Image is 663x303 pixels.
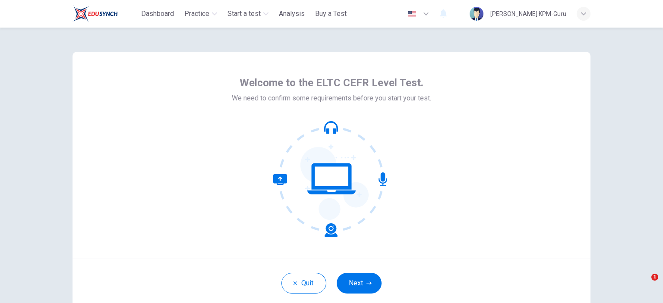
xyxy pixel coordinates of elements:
button: Buy a Test [312,6,350,22]
span: We need to confirm some requirements before you start your test. [232,93,431,103]
button: Start a test [224,6,272,22]
img: Profile picture [470,7,483,21]
img: ELTC logo [73,5,118,22]
span: Welcome to the ELTC CEFR Level Test. [240,76,423,90]
span: Practice [184,9,209,19]
button: Dashboard [138,6,177,22]
img: en [407,11,417,17]
span: Analysis [279,9,305,19]
div: [PERSON_NAME] KPM-Guru [490,9,566,19]
a: ELTC logo [73,5,138,22]
button: Analysis [275,6,308,22]
button: Quit [281,273,326,294]
span: Dashboard [141,9,174,19]
span: Buy a Test [315,9,347,19]
span: Start a test [227,9,261,19]
iframe: Intercom live chat [634,274,654,294]
span: 1 [651,274,658,281]
button: Next [337,273,382,294]
button: Practice [181,6,221,22]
